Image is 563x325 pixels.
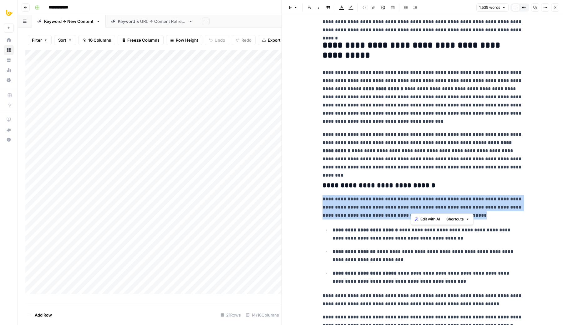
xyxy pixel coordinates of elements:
[4,65,14,75] a: Usage
[106,15,198,28] a: Keyword & URL -> Content Refresh
[218,310,243,320] div: 21 Rows
[25,310,56,320] button: Add Row
[258,35,294,45] button: Export CSV
[476,3,509,12] button: 1,539 words
[479,5,500,10] span: 1,539 words
[118,18,186,24] div: Keyword & URL -> Content Refresh
[79,35,115,45] button: 16 Columns
[205,35,229,45] button: Undo
[4,125,13,134] div: What's new?
[32,37,42,43] span: Filter
[118,35,164,45] button: Freeze Columns
[35,312,52,318] span: Add Row
[176,37,198,43] span: Row Height
[4,135,14,145] button: Help + Support
[44,18,94,24] div: Keyword -> New Content
[54,35,76,45] button: Sort
[127,37,160,43] span: Freeze Columns
[446,216,464,222] span: Shortcuts
[241,37,251,43] span: Redo
[4,75,14,85] a: Settings
[28,35,52,45] button: Filter
[4,55,14,65] a: Your Data
[243,310,281,320] div: 14/16 Columns
[4,125,14,135] button: What's new?
[268,37,290,43] span: Export CSV
[4,115,14,125] a: AirOps Academy
[420,216,440,222] span: Edit with AI
[215,37,225,43] span: Undo
[412,215,443,223] button: Edit with AI
[32,15,106,28] a: Keyword -> New Content
[166,35,202,45] button: Row Height
[4,7,15,18] img: All About AI Logo
[232,35,256,45] button: Redo
[4,45,14,55] a: Browse
[4,35,14,45] a: Home
[88,37,111,43] span: 16 Columns
[58,37,66,43] span: Sort
[444,215,472,223] button: Shortcuts
[4,5,14,21] button: Workspace: All About AI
